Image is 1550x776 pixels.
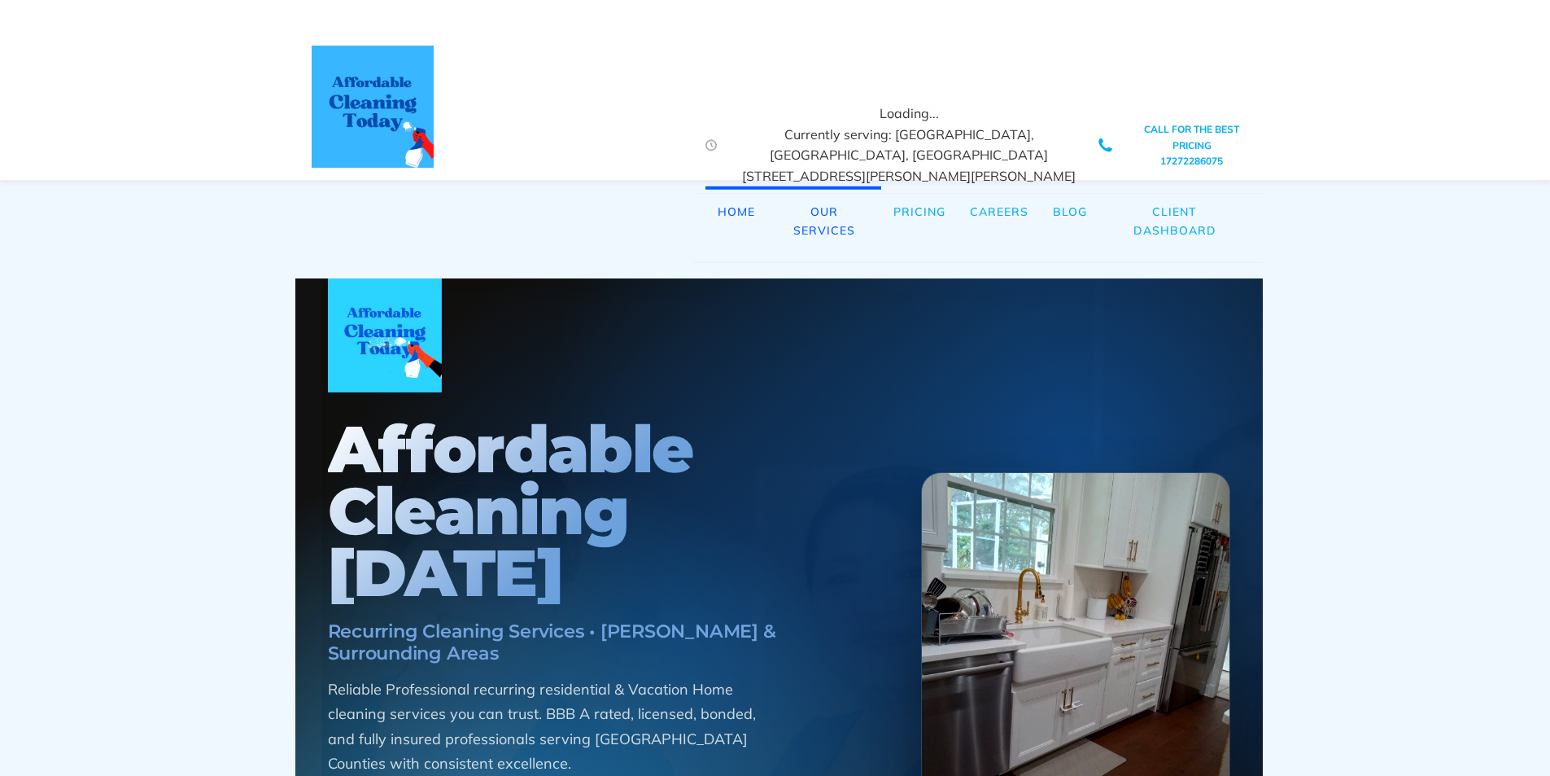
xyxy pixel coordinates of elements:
[312,46,434,168] img: affordable cleaning today Logo
[722,166,1098,187] div: [STREET_ADDRESS][PERSON_NAME][PERSON_NAME]
[328,278,442,392] img: Affordable Cleaning Today
[881,186,958,237] a: Pricing
[1099,186,1251,256] a: Client Dashboard
[328,620,856,664] h1: Recurring Cleaning Services • [PERSON_NAME] & Surrounding Areas
[722,125,1098,166] div: Currently serving: [GEOGRAPHIC_DATA], [GEOGRAPHIC_DATA], [GEOGRAPHIC_DATA]
[705,140,717,151] img: Clock Affordable Cleaning Today
[705,186,767,237] a: Home
[880,105,939,121] span: Loading...
[767,186,881,256] a: Our Services
[1133,122,1250,169] a: CALL FOR THE BEST PRICING17272286075
[958,186,1041,237] a: Careers
[1041,186,1099,237] a: Blog
[328,419,856,604] h1: Affordable Cleaning [DATE]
